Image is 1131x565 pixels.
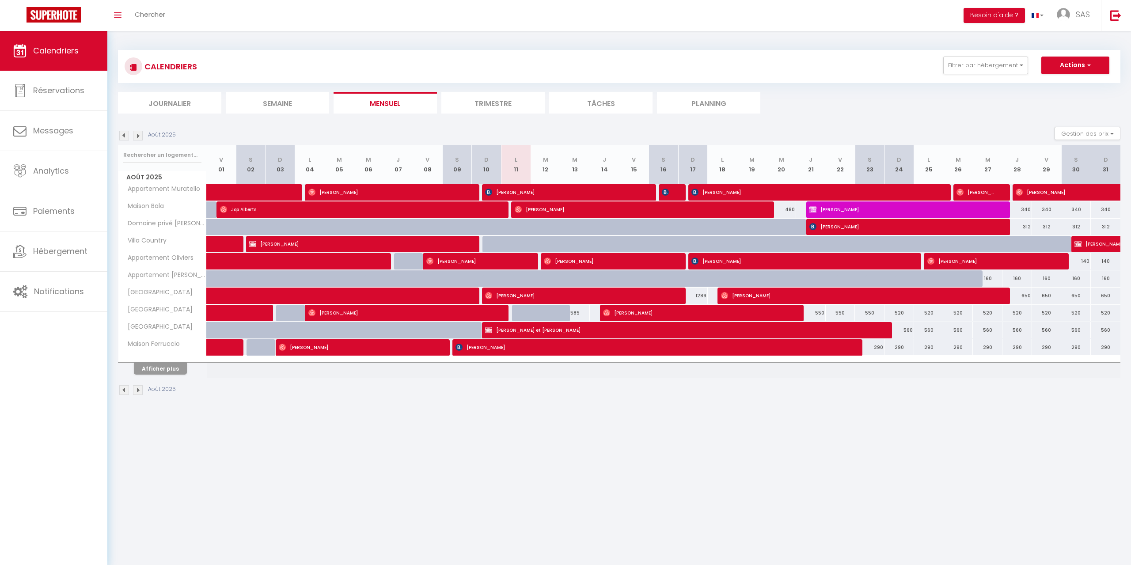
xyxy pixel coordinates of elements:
span: [PERSON_NAME] [515,201,758,218]
abbr: L [927,155,930,164]
button: Filtrer par hébergement [943,57,1028,74]
span: [PERSON_NAME] [426,253,524,269]
th: 20 [767,145,796,184]
span: [PERSON_NAME] et [PERSON_NAME] [485,322,874,338]
th: 05 [324,145,354,184]
div: 290 [1002,339,1032,356]
abbr: S [868,155,872,164]
span: [PERSON_NAME] [603,304,788,321]
div: 160 [1002,270,1032,287]
div: 290 [855,339,884,356]
abbr: M [366,155,371,164]
div: 160 [1061,270,1091,287]
span: [PERSON_NAME] [279,339,434,356]
abbr: M [749,155,755,164]
div: 560 [1061,322,1091,338]
th: 24 [884,145,914,184]
abbr: L [515,155,517,164]
span: Août 2025 [118,171,206,184]
th: 30 [1061,145,1091,184]
div: 312 [1002,219,1032,235]
th: 28 [1002,145,1032,184]
button: Afficher plus [134,363,187,375]
li: Journalier [118,92,221,114]
div: 340 [1091,201,1120,218]
li: Semaine [226,92,329,114]
div: 520 [973,305,1002,321]
span: [PERSON_NAME] [455,339,844,356]
abbr: V [219,155,223,164]
div: 480 [767,201,796,218]
abbr: S [661,155,665,164]
abbr: V [425,155,429,164]
div: 560 [1032,322,1062,338]
span: Maison Ferruccio [120,339,182,349]
img: logout [1110,10,1121,21]
span: Calendriers [33,45,79,56]
abbr: M [779,155,784,164]
button: Gestion des prix [1055,127,1120,140]
div: 650 [1091,288,1120,304]
abbr: D [897,155,901,164]
div: 520 [1032,305,1062,321]
abbr: S [1074,155,1078,164]
span: [GEOGRAPHIC_DATA] [120,322,195,332]
th: 19 [737,145,767,184]
li: Tâches [549,92,653,114]
th: 10 [472,145,501,184]
img: ... [1057,8,1070,21]
span: [GEOGRAPHIC_DATA] [120,305,195,315]
abbr: D [484,155,489,164]
abbr: M [985,155,991,164]
li: Trimestre [441,92,545,114]
span: Appartement Oliviers [120,253,196,263]
span: [PERSON_NAME] [809,201,994,218]
span: Hébergement [33,246,87,257]
abbr: M [543,155,548,164]
th: 02 [236,145,266,184]
th: 12 [531,145,560,184]
div: 312 [1061,219,1091,235]
p: Août 2025 [148,385,176,394]
th: 18 [708,145,737,184]
p: Août 2025 [148,131,176,139]
div: 312 [1032,219,1062,235]
span: [PERSON_NAME] [927,253,1054,269]
div: 560 [973,322,1002,338]
div: 560 [943,322,973,338]
div: 160 [973,270,1002,287]
li: Mensuel [334,92,437,114]
div: 290 [1061,339,1091,356]
span: Maison Bala [120,201,166,211]
th: 09 [442,145,472,184]
div: 520 [884,305,914,321]
div: 650 [1032,288,1062,304]
span: Domaine privé [PERSON_NAME] [120,219,208,228]
abbr: V [1044,155,1048,164]
div: 520 [1061,305,1091,321]
li: Planning [657,92,760,114]
abbr: M [956,155,961,164]
div: 560 [1002,322,1032,338]
span: Appartement [PERSON_NAME] 2 [120,270,208,280]
span: [PERSON_NAME] [485,184,641,201]
abbr: L [308,155,311,164]
div: 290 [1091,339,1120,356]
th: 31 [1091,145,1120,184]
span: [PERSON_NAME] [308,184,464,201]
span: [PERSON_NAME] [544,253,670,269]
th: 07 [383,145,413,184]
abbr: J [603,155,606,164]
div: 290 [973,339,1002,356]
div: 550 [796,305,826,321]
span: Paiements [33,205,75,216]
span: [PERSON_NAME] [691,253,905,269]
div: 550 [855,305,884,321]
span: [PERSON_NAME] [485,287,670,304]
th: 16 [649,145,678,184]
div: 340 [1032,201,1062,218]
abbr: M [572,155,577,164]
div: 520 [943,305,973,321]
abbr: S [249,155,253,164]
span: Chercher [135,10,165,19]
